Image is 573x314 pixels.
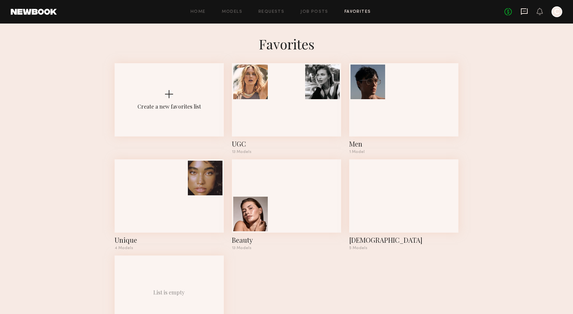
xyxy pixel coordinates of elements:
div: 13 Models [232,150,341,154]
div: 1 Model [349,150,458,154]
a: Beauty13 Models [232,159,341,250]
div: 13 Models [232,246,341,250]
div: African American [349,235,458,245]
a: Favorites [344,10,371,14]
a: C [551,6,562,17]
div: Unique [115,235,224,245]
div: Beauty [232,235,341,245]
a: Men1 Model [349,63,458,154]
a: Unique4 Models [115,159,224,250]
div: Men [349,139,458,149]
div: 5 Models [349,246,458,250]
a: Job Posts [300,10,328,14]
div: List is empty [153,289,185,296]
a: [DEMOGRAPHIC_DATA]5 Models [349,159,458,250]
a: Requests [258,10,284,14]
div: Create a new favorites list [137,103,201,110]
a: Home [191,10,206,14]
div: UGC [232,139,341,149]
button: Create a new favorites list [115,63,224,159]
a: Models [222,10,242,14]
div: 4 Models [115,246,224,250]
a: UGC13 Models [232,63,341,154]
